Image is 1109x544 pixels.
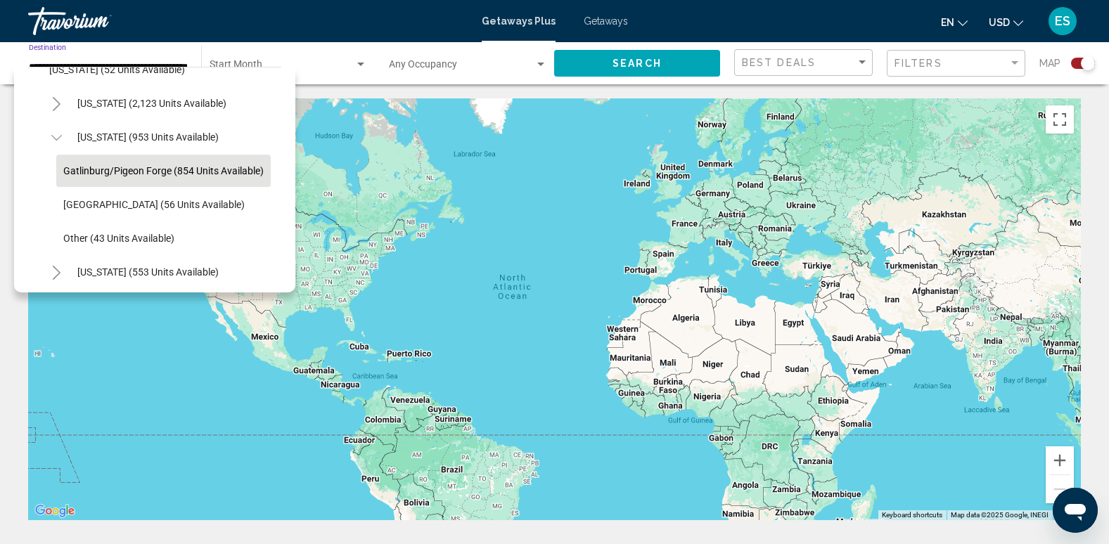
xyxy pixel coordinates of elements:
button: Other (43 units available) [56,222,181,254]
a: Getaways [584,15,628,27]
span: [US_STATE] (553 units available) [77,266,219,278]
span: Map [1039,53,1060,73]
button: [GEOGRAPHIC_DATA] (56 units available) [56,188,252,221]
iframe: Button to launch messaging window [1053,488,1098,533]
button: [US_STATE] (553 units available) [70,256,226,288]
span: en [941,17,954,28]
mat-select: Sort by [742,57,868,69]
span: USD [989,17,1010,28]
button: Zoom in [1046,446,1074,474]
a: Travorium [28,7,468,35]
button: Toggle Texas (553 units available) [42,258,70,286]
span: ES [1055,14,1070,28]
button: Filter [887,49,1025,78]
button: Zoom out [1046,475,1074,503]
button: Toggle South Carolina (2,123 units available) [42,89,70,117]
button: Change language [941,12,968,32]
button: Keyboard shortcuts [882,510,942,520]
button: Gatlinburg/Pigeon Forge (854 units available) [56,155,271,187]
img: Google [32,502,78,520]
span: Other (43 units available) [63,233,174,244]
span: Map data ©2025 Google, INEGI [951,511,1049,519]
span: Filters [895,58,942,69]
button: Change currency [989,12,1023,32]
span: [US_STATE] (52 units available) [49,64,185,75]
span: [US_STATE] (2,123 units available) [77,98,226,109]
span: [US_STATE] (953 units available) [77,131,219,143]
button: Search [554,50,720,76]
button: Toggle Tennessee (953 units available) [42,123,70,151]
span: Gatlinburg/Pigeon Forge (854 units available) [63,165,264,176]
button: [US_STATE] (953 units available) [70,121,226,153]
span: Best Deals [742,57,816,68]
button: [US_STATE] (52 units available) [42,53,192,86]
button: Toggle fullscreen view [1046,105,1074,134]
a: Open this area in Google Maps (opens a new window) [32,502,78,520]
a: Getaways Plus [482,15,556,27]
span: Search [613,58,662,70]
span: [GEOGRAPHIC_DATA] (56 units available) [63,199,245,210]
button: [US_STATE] (2,123 units available) [70,87,233,119]
button: User Menu [1044,6,1081,36]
